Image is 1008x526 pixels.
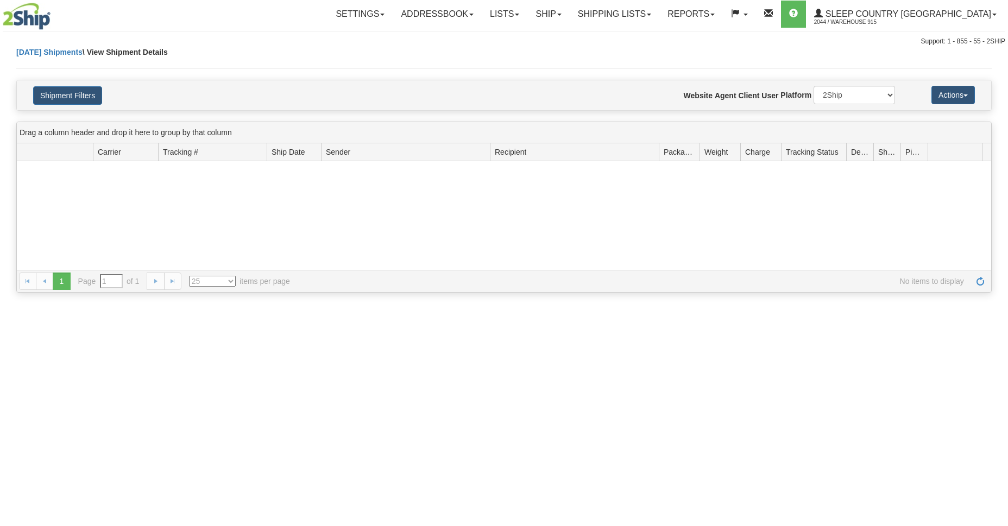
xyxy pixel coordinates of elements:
[495,147,526,157] span: Recipient
[684,90,713,101] label: Website
[527,1,569,28] a: Ship
[33,86,102,105] button: Shipment Filters
[163,147,198,157] span: Tracking #
[878,147,896,157] span: Shipment Issues
[53,272,70,290] span: 1
[664,147,695,157] span: Packages
[761,90,778,101] label: User
[16,48,83,56] a: [DATE] Shipments
[931,86,975,104] button: Actions
[786,147,839,157] span: Tracking Status
[3,37,1005,46] div: Support: 1 - 855 - 55 - 2SHIP
[704,147,728,157] span: Weight
[806,1,1005,28] a: Sleep Country [GEOGRAPHIC_DATA] 2044 / Warehouse 915
[482,1,527,28] a: Lists
[745,147,770,157] span: Charge
[17,122,991,143] div: grid grouping header
[305,276,964,287] span: No items to display
[83,48,168,56] span: \ View Shipment Details
[78,274,140,288] span: Page of 1
[823,9,991,18] span: Sleep Country [GEOGRAPHIC_DATA]
[393,1,482,28] a: Addressbook
[327,1,393,28] a: Settings
[851,147,869,157] span: Delivery Status
[905,147,923,157] span: Pickup Status
[814,17,896,28] span: 2044 / Warehouse 915
[738,90,759,101] label: Client
[189,276,290,287] span: items per page
[715,90,736,101] label: Agent
[3,3,51,30] img: logo2044.jpg
[272,147,305,157] span: Ship Date
[326,147,350,157] span: Sender
[659,1,723,28] a: Reports
[570,1,659,28] a: Shipping lists
[98,147,121,157] span: Carrier
[780,90,811,100] label: Platform
[972,272,989,290] a: Refresh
